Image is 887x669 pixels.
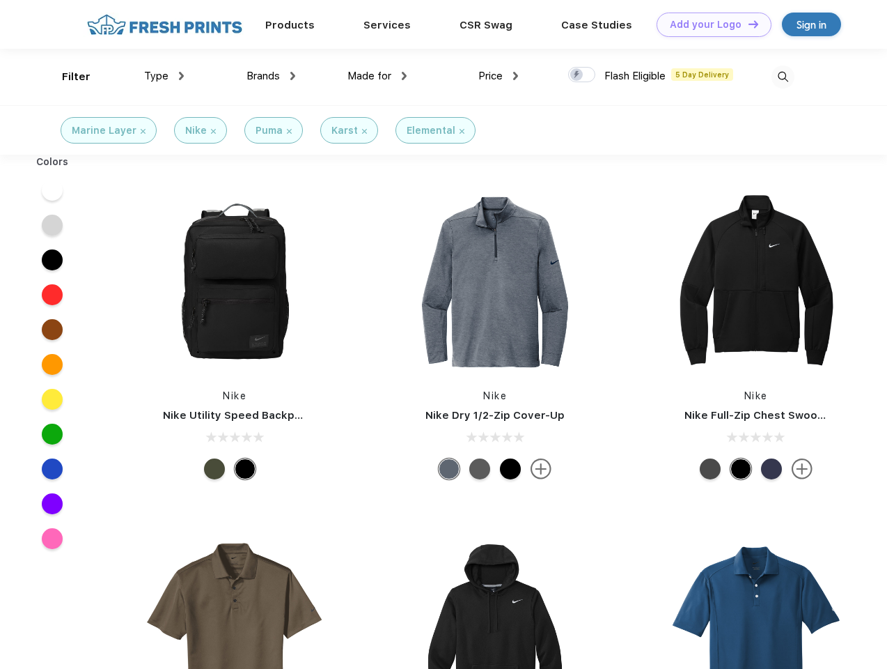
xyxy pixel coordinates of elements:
[460,129,464,134] img: filter_cancel.svg
[185,123,207,138] div: Nike
[347,70,391,82] span: Made for
[531,459,551,479] img: more.svg
[796,17,826,33] div: Sign in
[792,459,813,479] img: more.svg
[141,129,146,134] img: filter_cancel.svg
[211,129,216,134] img: filter_cancel.svg
[460,19,512,31] a: CSR Swag
[483,390,507,401] a: Nike
[246,70,280,82] span: Brands
[478,70,503,82] span: Price
[744,390,768,401] a: Nike
[700,459,721,479] div: Anthracite
[142,190,327,375] img: func=resize&h=266
[223,390,246,401] a: Nike
[265,19,315,31] a: Products
[402,190,588,375] img: func=resize&h=266
[748,20,758,28] img: DT
[684,409,870,422] a: Nike Full-Zip Chest Swoosh Jacket
[290,72,295,80] img: dropdown.png
[72,123,136,138] div: Marine Layer
[664,190,849,375] img: func=resize&h=266
[782,13,841,36] a: Sign in
[362,129,367,134] img: filter_cancel.svg
[256,123,283,138] div: Puma
[402,72,407,80] img: dropdown.png
[204,459,225,479] div: Cargo Khaki
[771,66,794,89] img: desktop_search.svg
[83,13,246,37] img: fo%20logo%202.webp
[730,459,751,479] div: Black
[469,459,490,479] div: Black Heather
[331,123,358,138] div: Karst
[235,459,256,479] div: Black
[513,72,518,80] img: dropdown.png
[670,19,741,31] div: Add your Logo
[163,409,313,422] a: Nike Utility Speed Backpack
[363,19,411,31] a: Services
[179,72,184,80] img: dropdown.png
[604,70,666,82] span: Flash Eligible
[439,459,460,479] div: Navy Heather
[425,409,565,422] a: Nike Dry 1/2-Zip Cover-Up
[144,70,168,82] span: Type
[287,129,292,134] img: filter_cancel.svg
[671,68,733,81] span: 5 Day Delivery
[26,155,79,169] div: Colors
[62,69,91,85] div: Filter
[761,459,782,479] div: Midnight Navy
[500,459,521,479] div: Black
[407,123,455,138] div: Elemental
